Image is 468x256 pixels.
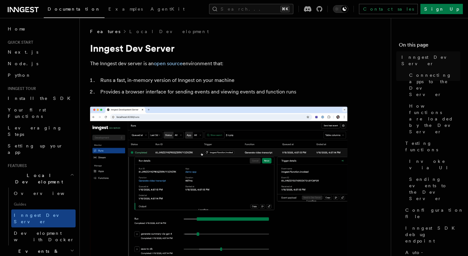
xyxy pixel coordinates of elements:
[405,225,460,244] span: Inngest SDK debug endpoint
[401,54,460,67] span: Inngest Dev Server
[5,170,76,188] button: Local Development
[48,6,101,12] span: Documentation
[409,158,460,171] span: Invoke via UI
[8,107,46,119] span: Your first Functions
[403,137,460,155] a: Testing functions
[11,227,76,245] a: Development with Docker
[90,59,347,68] p: The Inngest dev server is an environment that:
[151,6,185,12] span: AgentKit
[5,188,76,245] div: Local Development
[407,69,460,100] a: Connecting apps to the Dev Server
[105,2,147,17] a: Examples
[5,86,36,91] span: Inngest tour
[8,73,31,78] span: Python
[44,2,105,18] a: Documentation
[5,122,76,140] a: Leveraging Steps
[8,49,38,55] span: Next.js
[129,28,209,35] a: Local Development
[98,76,347,85] li: Runs a fast, in-memory version of Inngest on your machine
[407,155,460,173] a: Invoke via UI
[407,173,460,204] a: Sending events to the Dev Server
[405,140,460,153] span: Testing functions
[333,5,348,13] button: Toggle dark mode
[14,191,80,196] span: Overview
[11,188,76,199] a: Overview
[11,199,76,209] span: Guides
[280,6,289,12] kbd: ⌘K
[5,104,76,122] a: Your first Functions
[5,40,33,45] span: Quick start
[8,26,26,32] span: Home
[154,60,183,66] a: open source
[5,46,76,58] a: Next.js
[5,93,76,104] a: Install the SDK
[399,51,460,69] a: Inngest Dev Server
[403,222,460,247] a: Inngest SDK debug endpoint
[14,231,74,242] span: Development with Docker
[409,176,460,202] span: Sending events to the Dev Server
[5,140,76,158] a: Setting up your app
[8,143,63,155] span: Setting up your app
[8,96,74,101] span: Install the SDK
[147,2,188,17] a: AgentKit
[5,58,76,69] a: Node.js
[5,69,76,81] a: Python
[90,42,347,54] h1: Inngest Dev Server
[420,4,463,14] a: Sign Up
[98,87,347,96] li: Provides a browser interface for sending events and viewing events and function runs
[409,72,460,98] span: Connecting apps to the Dev Server
[405,207,464,220] span: Configuration file
[108,6,143,12] span: Examples
[209,4,293,14] button: Search...⌘K
[409,103,460,135] span: How functions are loaded by the Dev Server
[11,209,76,227] a: Inngest Dev Server
[359,4,418,14] a: Contact sales
[407,100,460,137] a: How functions are loaded by the Dev Server
[5,23,76,35] a: Home
[399,41,460,51] h4: On this page
[403,204,460,222] a: Configuration file
[90,28,120,35] span: Features
[8,125,62,137] span: Leveraging Steps
[5,163,27,168] span: Features
[14,213,69,224] span: Inngest Dev Server
[5,172,70,185] span: Local Development
[8,61,38,66] span: Node.js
